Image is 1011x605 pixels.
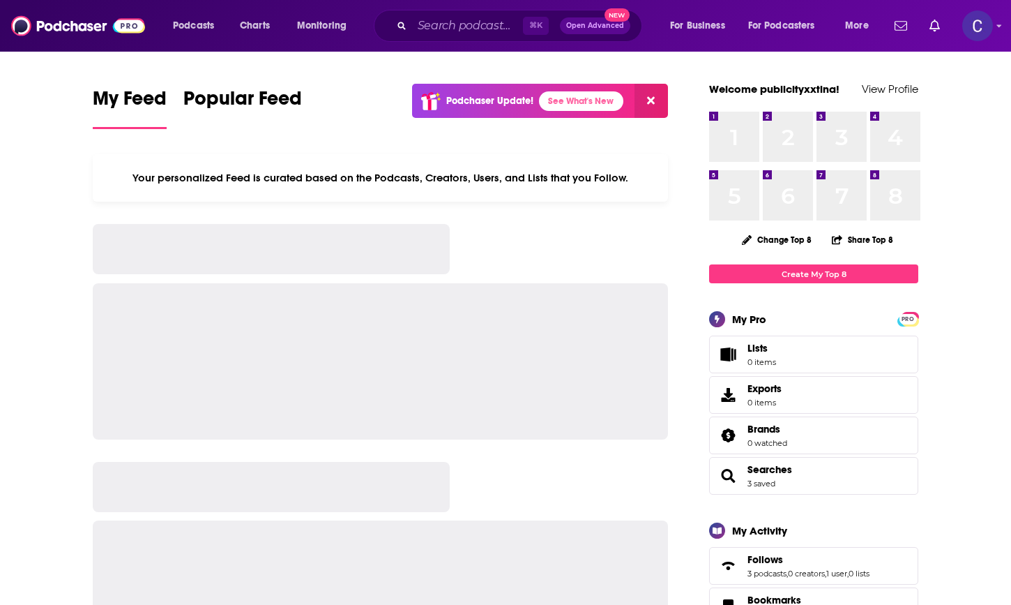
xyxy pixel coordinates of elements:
input: Search podcasts, credits, & more... [412,15,523,37]
span: 0 items [747,357,776,367]
button: Share Top 8 [831,226,894,253]
button: open menu [287,15,365,37]
span: Brands [709,417,918,454]
button: Change Top 8 [733,231,820,248]
a: Show notifications dropdown [924,14,945,38]
a: 1 user [826,569,847,578]
a: Show notifications dropdown [889,14,913,38]
span: For Podcasters [748,16,815,36]
span: Popular Feed [183,87,302,119]
a: Charts [231,15,278,37]
span: My Feed [93,87,167,119]
span: 0 items [747,398,782,408]
span: Searches [709,457,918,495]
a: Brands [714,426,742,445]
a: 3 saved [747,479,775,488]
span: Exports [747,382,782,395]
span: , [786,569,788,578]
img: Podchaser - Follow, Share and Rate Podcasts [11,13,145,39]
a: Welcome publicityxxtina! [709,82,839,96]
span: Open Advanced [566,22,624,29]
span: Exports [714,385,742,405]
div: My Activity [732,524,787,537]
span: New [605,8,630,22]
a: Popular Feed [183,87,302,129]
div: Your personalized Feed is curated based on the Podcasts, Creators, Users, and Lists that you Follow. [93,154,668,202]
img: User Profile [962,10,993,41]
a: Follows [747,553,869,566]
a: Searches [747,463,792,476]
a: 0 watched [747,438,787,448]
span: Lists [747,342,768,354]
span: Follows [747,553,783,566]
span: , [847,569,849,578]
button: Show profile menu [962,10,993,41]
button: Open AdvancedNew [560,17,630,34]
p: Podchaser Update! [446,95,533,107]
a: Follows [714,556,742,576]
a: View Profile [862,82,918,96]
a: Searches [714,466,742,486]
a: Create My Top 8 [709,264,918,283]
a: Lists [709,336,918,373]
span: , [825,569,826,578]
span: Lists [747,342,776,354]
span: Monitoring [297,16,347,36]
span: ⌘ K [523,17,549,35]
div: Search podcasts, credits, & more... [387,10,655,42]
a: 3 podcasts [747,569,786,578]
a: See What's New [539,91,623,111]
span: For Business [670,16,725,36]
span: Follows [709,547,918,585]
a: Exports [709,376,918,414]
button: open menu [739,15,835,37]
span: Charts [240,16,270,36]
a: Brands [747,423,787,435]
button: open menu [835,15,886,37]
span: More [845,16,869,36]
span: Podcasts [173,16,214,36]
a: My Feed [93,87,167,129]
button: open menu [163,15,232,37]
a: 0 lists [849,569,869,578]
a: PRO [899,313,916,324]
span: PRO [899,314,916,324]
div: My Pro [732,313,766,326]
span: Logged in as publicityxxtina [962,10,993,41]
span: Brands [747,423,780,435]
span: Lists [714,345,742,364]
button: open menu [660,15,743,37]
a: 0 creators [788,569,825,578]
